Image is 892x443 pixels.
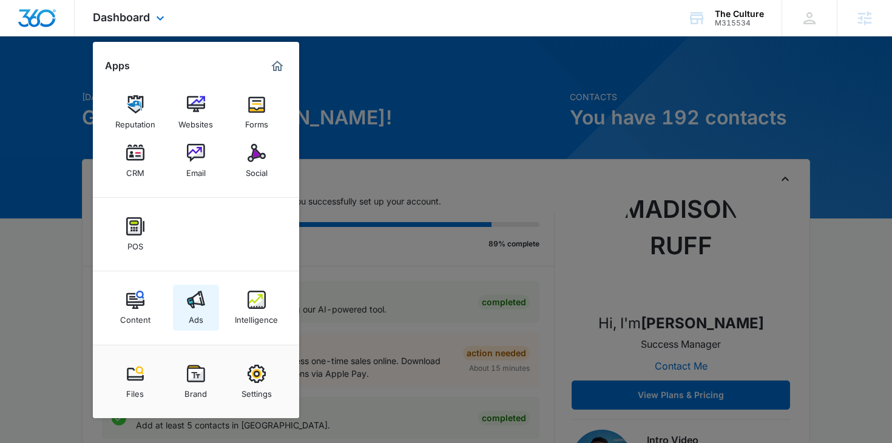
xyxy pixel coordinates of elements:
a: Forms [234,89,280,135]
div: Reputation [115,113,155,129]
div: Keywords by Traffic [134,72,204,79]
a: Content [112,285,158,331]
img: tab_domain_overview_orange.svg [33,70,42,80]
img: logo_orange.svg [19,19,29,29]
div: Brand [184,383,207,399]
a: Marketing 360® Dashboard [268,56,287,76]
a: Reputation [112,89,158,135]
div: v 4.0.25 [34,19,59,29]
img: website_grey.svg [19,32,29,41]
div: Domain: [DOMAIN_NAME] [32,32,133,41]
a: POS [112,211,158,257]
a: Settings [234,359,280,405]
a: Intelligence [234,285,280,331]
a: Websites [173,89,219,135]
div: Social [246,162,268,178]
div: Settings [242,383,272,399]
a: Brand [173,359,219,405]
a: Files [112,359,158,405]
img: tab_keywords_by_traffic_grey.svg [121,70,130,80]
span: Dashboard [93,11,150,24]
div: Content [120,309,150,325]
div: Email [186,162,206,178]
div: POS [127,235,143,251]
div: CRM [126,162,144,178]
div: Intelligence [235,309,278,325]
div: account name [715,9,764,19]
div: Websites [178,113,213,129]
a: Social [234,138,280,184]
a: Ads [173,285,219,331]
div: account id [715,19,764,27]
a: CRM [112,138,158,184]
div: Ads [189,309,203,325]
a: Email [173,138,219,184]
div: Files [126,383,144,399]
h2: Apps [105,60,130,72]
div: Forms [245,113,268,129]
div: Domain Overview [46,72,109,79]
